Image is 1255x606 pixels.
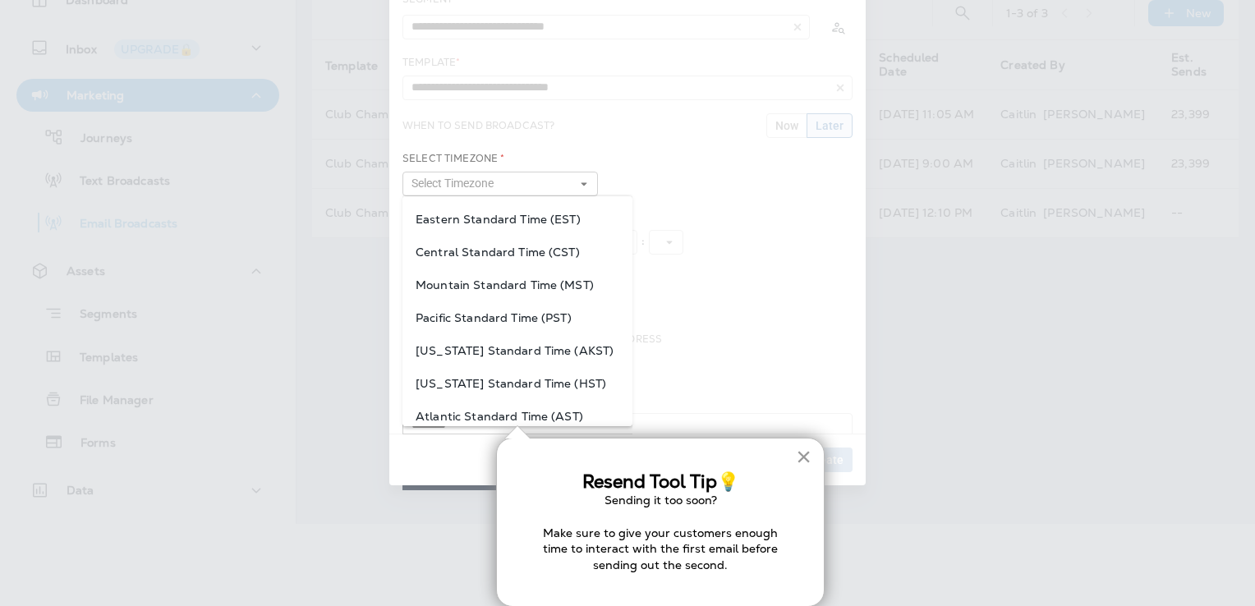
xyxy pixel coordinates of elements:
[416,213,619,226] span: Eastern Standard Time (EST)
[416,410,619,423] span: Atlantic Standard Time (AST)
[416,246,619,259] span: Central Standard Time (CST)
[530,493,791,509] p: Sending it too soon?
[416,344,619,357] span: [US_STATE] Standard Time (AKST)
[530,526,791,574] p: Make sure to give your customers enough time to interact with the first email before sending out ...
[416,377,619,390] span: [US_STATE] Standard Time (HST)
[402,152,504,165] label: Select Timezone
[416,311,619,324] span: Pacific Standard Time (PST)
[411,177,500,191] span: Select Timezone
[530,471,791,493] h3: Resend Tool Tip💡
[416,278,619,292] span: Mountain Standard Time (MST)
[796,443,811,470] button: Close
